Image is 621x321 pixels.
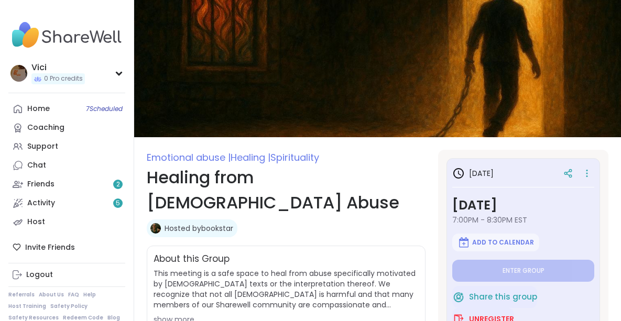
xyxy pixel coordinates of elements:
a: Host [8,213,125,231]
a: Referrals [8,291,35,298]
a: Chat [8,156,125,175]
button: Add to Calendar [452,234,539,251]
a: Host Training [8,303,46,310]
button: Share this group [452,286,537,308]
img: Vici [10,65,27,82]
a: FAQ [68,291,79,298]
div: Coaching [27,123,64,133]
a: Support [8,137,125,156]
div: Home [27,104,50,114]
a: About Us [39,291,64,298]
div: Friends [27,179,55,190]
span: 7:00PM - 8:30PM EST [452,215,594,225]
div: Activity [27,198,55,208]
h2: About this Group [154,252,230,266]
a: Help [83,291,96,298]
span: Healing | [231,151,270,164]
a: Activity5 [8,194,125,213]
h1: Healing from [DEMOGRAPHIC_DATA] Abuse [147,165,426,215]
span: Enter group [503,267,544,275]
span: Emotional abuse | [147,151,231,164]
img: bookstar [150,223,161,234]
span: 2 [116,180,120,189]
span: This meeting is a safe space to heal from abuse specifically motivated by [DEMOGRAPHIC_DATA] text... [154,268,419,310]
div: Support [27,141,58,152]
a: Coaching [8,118,125,137]
span: Share this group [469,291,537,303]
div: Host [27,217,45,227]
img: ShareWell Logomark [457,236,470,249]
span: Spirituality [270,151,319,164]
a: Hosted bybookstar [165,223,233,234]
div: Invite Friends [8,238,125,257]
span: 0 Pro credits [44,74,83,83]
a: Home7Scheduled [8,99,125,118]
a: Safety Policy [50,303,88,310]
img: ShareWell Logomark [452,291,465,303]
h3: [DATE] [452,196,594,215]
div: Chat [27,160,46,171]
span: 5 [116,199,120,208]
button: Enter group [452,260,594,282]
span: Add to Calendar [472,238,534,247]
a: Logout [8,265,125,284]
div: Logout [26,270,53,280]
span: 7 Scheduled [86,105,123,113]
img: ShareWell Nav Logo [8,17,125,53]
a: Friends2 [8,175,125,194]
div: Vici [31,62,85,73]
h3: [DATE] [452,167,494,180]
